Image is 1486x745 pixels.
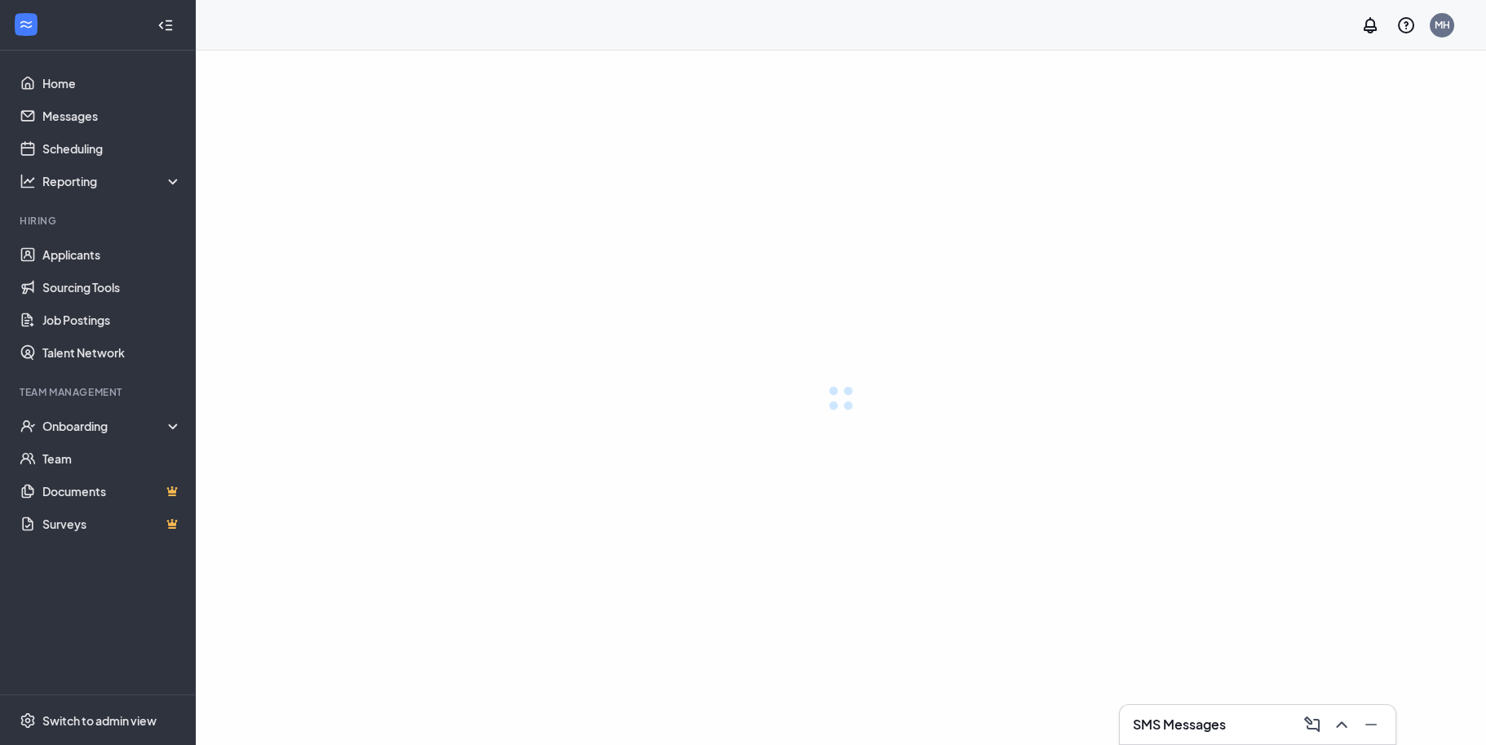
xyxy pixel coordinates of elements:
[1298,712,1324,738] button: ComposeMessage
[42,442,182,475] a: Team
[1435,18,1450,32] div: MH
[42,173,183,189] div: Reporting
[20,173,36,189] svg: Analysis
[20,712,36,729] svg: Settings
[1396,16,1416,35] svg: QuestionInfo
[42,712,157,729] div: Switch to admin view
[42,132,182,165] a: Scheduling
[42,304,182,336] a: Job Postings
[42,100,182,132] a: Messages
[42,336,182,369] a: Talent Network
[20,214,179,228] div: Hiring
[42,475,182,508] a: DocumentsCrown
[1356,712,1382,738] button: Minimize
[157,17,174,33] svg: Collapse
[1332,715,1351,734] svg: ChevronUp
[20,385,179,399] div: Team Management
[42,67,182,100] a: Home
[1327,712,1353,738] button: ChevronUp
[42,271,182,304] a: Sourcing Tools
[18,16,34,33] svg: WorkstreamLogo
[42,238,182,271] a: Applicants
[42,418,183,434] div: Onboarding
[1361,715,1381,734] svg: Minimize
[1133,716,1226,734] h3: SMS Messages
[42,508,182,540] a: SurveysCrown
[1302,715,1322,734] svg: ComposeMessage
[1360,16,1380,35] svg: Notifications
[20,418,36,434] svg: UserCheck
